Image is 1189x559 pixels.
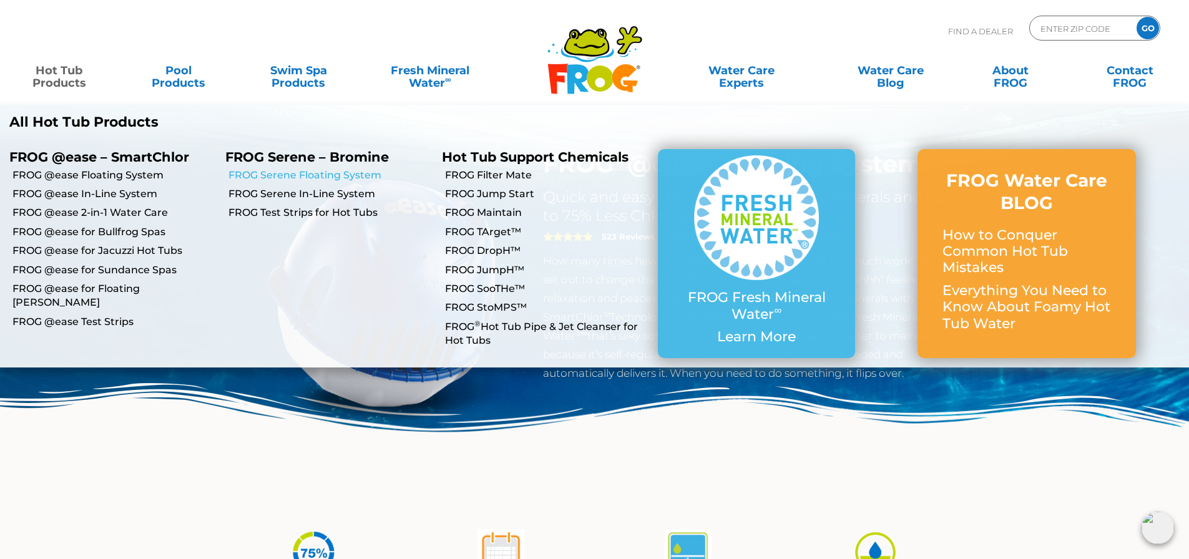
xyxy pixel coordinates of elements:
a: All Hot Tub Products [9,114,585,130]
a: FROG @ease for Sundance Spas [12,263,216,277]
a: FROG @ease for Floating [PERSON_NAME] [12,282,216,310]
a: FROG @ease Floating System [12,168,216,182]
a: Water CareExperts [666,58,817,83]
p: FROG @ease – SmartChlor [9,149,207,165]
a: Hot Tub Support Chemicals [442,149,629,165]
a: FROG JumpH™ [445,263,648,277]
a: Swim SpaProducts [252,58,345,83]
p: How to Conquer Common Hot Tub Mistakes [942,227,1111,276]
a: FROG @ease In-Line System [12,187,216,201]
sup: ® [474,319,481,328]
a: FROG @ease for Jacuzzi Hot Tubs [12,244,216,258]
p: Everything You Need to Know About Foamy Hot Tub Water [942,283,1111,332]
sup: ∞ [445,74,451,84]
a: FROG @ease for Bullfrog Spas [12,225,216,239]
a: FROG Fresh Mineral Water∞ Learn More [683,155,830,351]
a: Fresh MineralWater∞ [371,58,488,83]
img: openIcon [1142,512,1174,544]
a: FROG Serene In-Line System [228,187,432,201]
a: FROG Serene Floating System [228,168,432,182]
a: FROG SooTHe™ [445,282,648,296]
a: FROG Water Care BLOG How to Conquer Common Hot Tub Mistakes Everything You Need to Know About Foa... [942,169,1111,338]
input: GO [1137,17,1159,39]
a: AboutFROG [964,58,1057,83]
a: FROG @ease Test Strips [12,315,216,329]
a: Water CareBlog [844,58,937,83]
a: FROG StoMPS™ [445,301,648,314]
a: Hot TubProducts [12,58,105,83]
a: FROG @ease 2-in-1 Water Care [12,206,216,220]
p: Learn More [683,329,830,345]
input: Zip Code Form [1039,19,1123,37]
h3: FROG Water Care BLOG [942,169,1111,215]
sup: ∞ [774,304,781,316]
a: FROG Maintain [445,206,648,220]
p: FROG Serene – Bromine [225,149,423,165]
a: ContactFROG [1084,58,1177,83]
a: PoolProducts [132,58,225,83]
a: FROG Jump Start [445,187,648,201]
a: FROG Test Strips for Hot Tubs [228,206,432,220]
a: FROG®Hot Tub Pipe & Jet Cleanser for Hot Tubs [445,320,648,348]
a: FROG Filter Mate [445,168,648,182]
a: FROG DropH™ [445,244,648,258]
a: FROG TArget™ [445,225,648,239]
p: FROG Fresh Mineral Water [683,289,830,323]
p: Find A Dealer [948,16,1013,47]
